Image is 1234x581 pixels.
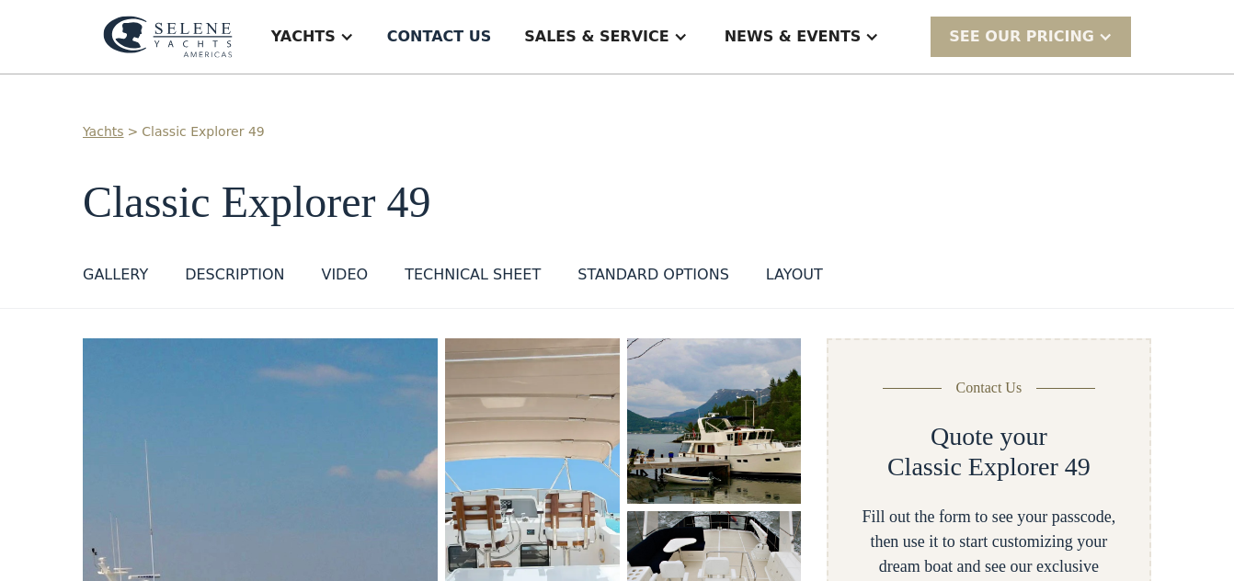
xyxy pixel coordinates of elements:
[321,264,368,286] div: VIDEO
[387,26,492,48] div: Contact US
[725,26,862,48] div: News & EVENTS
[524,26,668,48] div: Sales & Service
[887,451,1091,483] h2: Classic Explorer 49
[271,26,336,48] div: Yachts
[83,264,148,293] a: GALLERY
[103,16,233,58] img: logo
[142,122,264,142] a: Classic Explorer 49
[577,264,729,293] a: standard options
[627,338,801,504] img: 50 foot motor yacht
[949,26,1094,48] div: SEE Our Pricing
[577,264,729,286] div: standard options
[321,264,368,293] a: VIDEO
[185,264,284,286] div: DESCRIPTION
[83,122,124,142] a: Yachts
[931,421,1047,452] h2: Quote your
[766,264,823,286] div: layout
[83,264,148,286] div: GALLERY
[128,122,139,142] div: >
[405,264,541,286] div: Technical sheet
[405,264,541,293] a: Technical sheet
[83,178,1151,227] h1: Classic Explorer 49
[766,264,823,293] a: layout
[185,264,284,293] a: DESCRIPTION
[956,377,1023,399] div: Contact Us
